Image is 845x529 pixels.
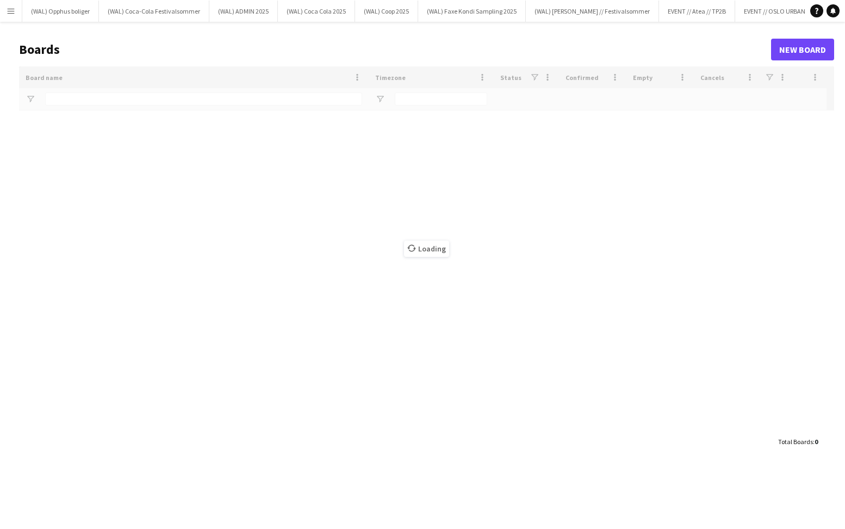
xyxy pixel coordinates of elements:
span: Total Boards [778,438,813,446]
button: (WAL) Coop 2025 [355,1,418,22]
span: Loading [404,241,449,257]
button: (WAL) [PERSON_NAME] // Festivalsommer [526,1,659,22]
span: 0 [815,438,818,446]
button: EVENT // Atea // TP2B [659,1,735,22]
button: (WAL) Faxe Kondi Sampling 2025 [418,1,526,22]
button: (WAL) Opphus boliger [22,1,99,22]
button: (WAL) Coca-Cola Festivalsommer [99,1,209,22]
div: : [778,431,818,452]
button: (WAL) ADMIN 2025 [209,1,278,22]
a: New Board [771,39,834,60]
button: EVENT // OSLO URBAN WEEK 2025 [735,1,845,22]
h1: Boards [19,41,771,58]
button: (WAL) Coca Cola 2025 [278,1,355,22]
